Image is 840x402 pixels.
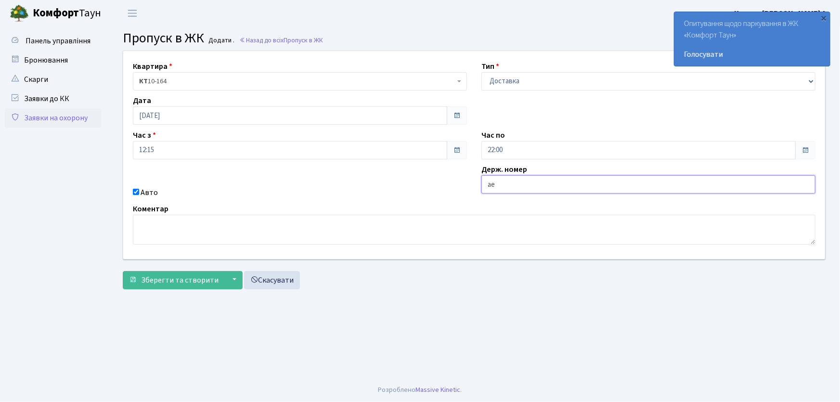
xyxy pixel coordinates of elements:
b: Комфорт [33,5,79,21]
a: Панель управління [5,31,101,51]
a: Голосувати [684,49,820,60]
a: Скарги [5,70,101,89]
span: Панель управління [26,36,90,46]
a: Скасувати [244,271,300,289]
button: Переключити навігацію [120,5,144,21]
span: <b>КТ</b>&nbsp;&nbsp;&nbsp;&nbsp;10-164 [139,77,455,86]
a: Заявки до КК [5,89,101,108]
div: Розроблено . [378,385,462,395]
a: Бронювання [5,51,101,70]
label: Коментар [133,203,168,215]
label: Час по [481,130,505,141]
div: × [819,13,829,23]
div: Опитування щодо паркування в ЖК «Комфорт Таун» [674,12,830,66]
label: Дата [133,95,151,106]
a: Massive Kinetic [416,385,461,395]
a: Заявки на охорону [5,108,101,128]
b: КТ [139,77,148,86]
img: logo.png [10,4,29,23]
label: Квартира [133,61,172,72]
button: Зберегти та створити [123,271,225,289]
input: AA0001AA [481,175,815,194]
a: Цитрус [PERSON_NAME] А. [734,8,828,19]
span: Пропуск в ЖК [284,36,323,45]
span: <b>КТ</b>&nbsp;&nbsp;&nbsp;&nbsp;10-164 [133,72,467,91]
span: Пропуск в ЖК [123,28,204,48]
label: Авто [141,187,158,198]
small: Додати . [207,37,235,45]
label: Тип [481,61,499,72]
label: Держ. номер [481,164,527,175]
span: Таун [33,5,101,22]
span: Зберегти та створити [141,275,219,285]
label: Час з [133,130,156,141]
a: Назад до всіхПропуск в ЖК [239,36,323,45]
